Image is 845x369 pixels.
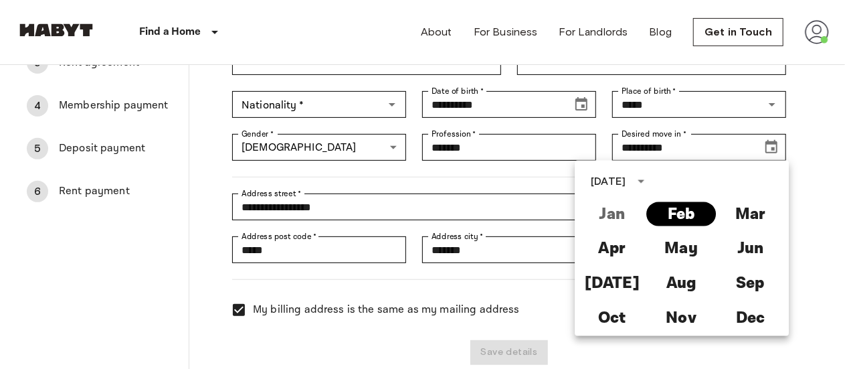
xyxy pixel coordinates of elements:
[716,307,785,331] button: Dec
[242,128,274,140] label: Gender
[16,133,189,165] div: 5Deposit payment
[59,98,178,114] span: Membership payment
[242,230,316,242] label: Address post code
[693,18,783,46] a: Get in Touch
[139,24,201,40] p: Find a Home
[422,134,596,161] div: Profession
[16,23,96,37] img: Habyt
[232,236,406,263] div: Address post code
[383,95,401,114] button: Open
[577,307,646,331] button: Oct
[559,24,628,40] a: For Landlords
[805,20,829,44] img: avatar
[232,194,786,220] div: Address street
[577,272,646,296] button: [DATE]
[647,202,716,226] button: Feb
[421,24,452,40] a: About
[59,141,178,157] span: Deposit payment
[763,95,781,114] button: Open
[568,91,595,118] button: Choose date, selected date is Jan 19, 2003
[622,85,676,97] label: Place of birth
[16,90,189,122] div: 4Membership payment
[650,24,672,40] a: Blog
[432,85,484,97] label: Date of birth
[647,307,716,331] button: Nov
[242,188,302,200] label: Address street
[422,236,596,263] div: Address city
[647,272,716,296] button: Aug
[16,175,189,208] div: 6Rent payment
[716,272,785,296] button: Sep
[630,170,652,193] button: calendar view is open, switch to year view
[716,202,785,226] button: Mar
[432,230,483,242] label: Address city
[232,134,406,161] div: [DEMOGRAPHIC_DATA]
[647,237,716,261] button: May
[577,237,646,261] button: Apr
[27,95,48,117] div: 4
[27,181,48,202] div: 6
[253,302,520,318] span: My billing address is the same as my mailing address
[432,128,476,140] label: Profession
[474,24,538,40] a: For Business
[27,138,48,159] div: 5
[716,237,785,261] button: Jun
[59,183,178,200] span: Rent payment
[758,134,785,161] button: Choose date, selected date is Feb 4, 2026
[591,173,626,190] div: [DATE]
[622,128,686,140] label: Desired move in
